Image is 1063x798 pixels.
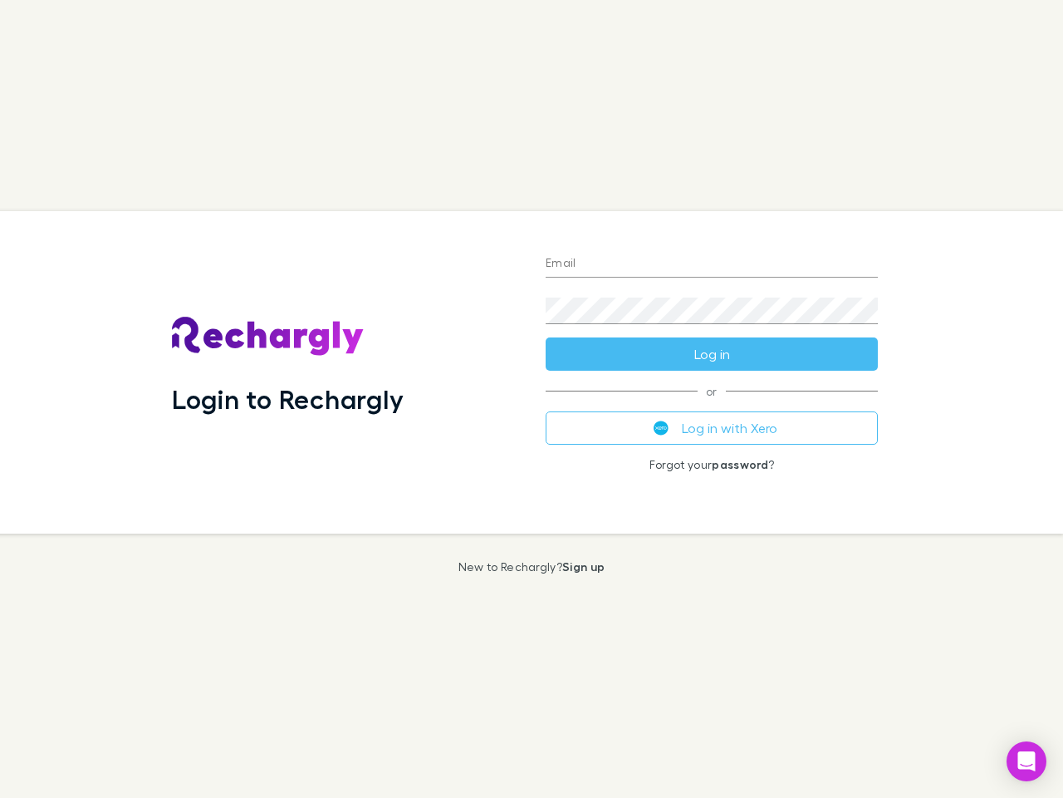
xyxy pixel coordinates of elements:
div: Open Intercom Messenger [1007,741,1046,781]
span: or [546,391,878,392]
img: Rechargly's Logo [172,317,365,357]
p: Forgot your ? [546,458,878,471]
button: Log in [546,337,878,371]
img: Xero's logo [654,421,669,436]
button: Log in with Xero [546,411,878,445]
a: password [712,457,768,471]
a: Sign up [562,559,605,574]
h1: Login to Rechargly [172,383,404,415]
p: New to Rechargly? [458,560,605,574]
